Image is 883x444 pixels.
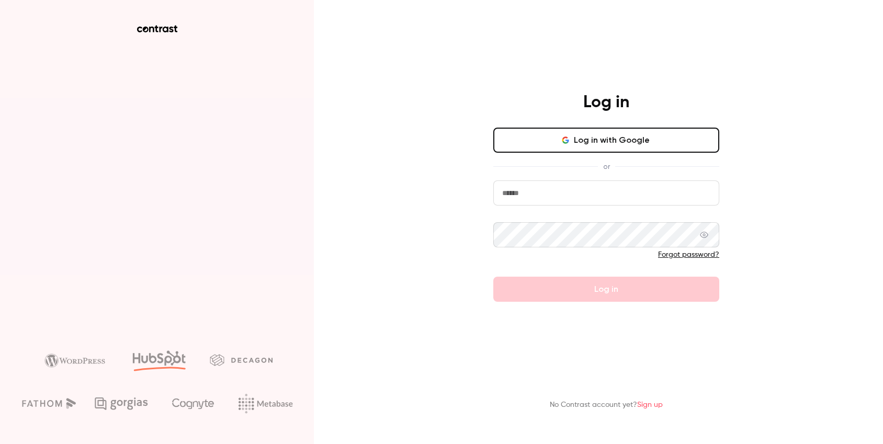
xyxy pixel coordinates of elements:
[210,354,273,366] img: decagon
[598,161,615,172] span: or
[550,400,663,411] p: No Contrast account yet?
[658,251,719,258] a: Forgot password?
[583,92,629,113] h4: Log in
[637,401,663,408] a: Sign up
[493,128,719,153] button: Log in with Google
